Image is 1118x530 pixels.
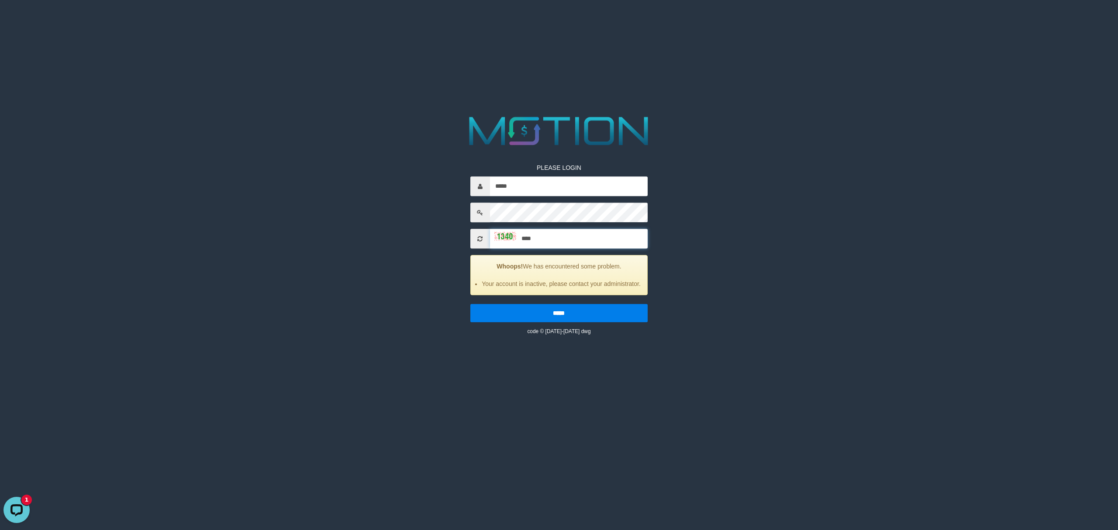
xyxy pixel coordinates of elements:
img: 66bd [494,232,516,241]
small: code © [DATE]-[DATE] dwg [527,328,590,334]
button: Open LiveChat chat widget [3,3,30,30]
li: Your account is inactive, please contact your administrator. [482,279,641,288]
p: PLEASE LOGIN [470,163,648,172]
div: We has encountered some problem. [470,255,648,295]
strong: Whoops! [497,263,523,270]
img: MOTION_logo.png [461,112,657,150]
div: new message indicator [21,1,32,12]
